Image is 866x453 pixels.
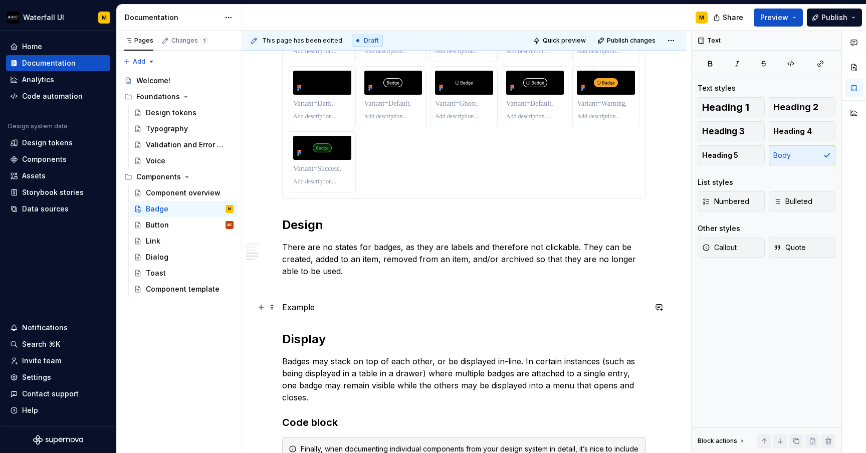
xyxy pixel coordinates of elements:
button: Search ⌘K [6,336,110,352]
span: Numbered [702,196,749,206]
a: Validation and Error Messages [130,137,238,153]
span: Quick preview [543,37,586,45]
h3: Code block [282,415,646,429]
div: Component overview [146,188,221,198]
div: Storybook stories [22,187,84,197]
h2: Display [282,331,646,347]
div: Invite team [22,356,61,366]
span: Heading 2 [773,102,818,112]
a: Data sources [6,201,110,217]
div: Design tokens [146,108,196,118]
a: Home [6,39,110,55]
button: Help [6,402,110,418]
div: AK [227,220,232,230]
div: M [102,14,107,22]
a: Link [130,233,238,249]
a: Components [6,151,110,167]
div: Toast [146,268,166,278]
div: Contact support [22,389,79,399]
div: Link [146,236,160,246]
button: Notifications [6,320,110,336]
button: Contact support [6,386,110,402]
div: M [699,14,704,22]
button: Quick preview [530,34,590,48]
a: Voice [130,153,238,169]
div: Analytics [22,75,54,85]
div: Pages [124,37,153,45]
div: Components [120,169,238,185]
a: Dialog [130,249,238,265]
div: M [228,204,231,214]
div: Foundations [120,89,238,105]
div: Documentation [22,58,76,68]
button: Add [120,55,158,69]
button: Heading 1 [698,97,765,117]
svg: Supernova Logo [33,435,83,445]
a: Analytics [6,72,110,88]
div: Changes [171,37,208,45]
span: Add [133,58,145,66]
button: Publish [807,9,862,27]
a: Design tokens [6,135,110,151]
p: Example [282,301,646,313]
div: Design system data [8,122,67,130]
div: Search ⌘K [22,339,60,349]
span: Quote [773,243,806,253]
button: Heading 2 [769,97,836,117]
div: Badge [146,204,168,214]
span: Draft [364,37,379,45]
button: Heading 4 [769,121,836,141]
span: Callout [702,243,737,253]
button: Heading 5 [698,145,765,165]
button: Waterfall UIM [2,7,114,28]
a: Invite team [6,353,110,369]
span: Share [723,13,743,23]
a: Documentation [6,55,110,71]
div: Validation and Error Messages [146,140,229,150]
div: Documentation [125,13,220,23]
button: Share [708,9,750,27]
span: Heading 1 [702,102,749,112]
div: Block actions [698,434,746,448]
h2: Design [282,217,646,233]
a: Component overview [130,185,238,201]
span: Heading 5 [702,150,738,160]
button: Callout [698,238,765,258]
button: Heading 3 [698,121,765,141]
div: Home [22,42,42,52]
a: ButtonAK [130,217,238,233]
div: Text styles [698,83,736,93]
div: Foundations [136,92,180,102]
div: Components [22,154,67,164]
div: Other styles [698,223,740,234]
p: Badges may stack on top of each other, or be displayed in-line. In certain instances (such as bei... [282,355,646,403]
div: Notifications [22,323,68,333]
button: Quote [769,238,836,258]
span: Publish [821,13,847,23]
div: Component template [146,284,220,294]
button: Publish changes [594,34,660,48]
div: Welcome! [136,76,170,86]
div: Typography [146,124,188,134]
a: Code automation [6,88,110,104]
div: Button [146,220,169,230]
img: 7a0241b0-c510-47ef-86be-6cc2f0d29437.png [7,12,19,24]
a: Component template [130,281,238,297]
span: Preview [760,13,788,23]
span: Heading 3 [702,126,745,136]
div: Assets [22,171,46,181]
a: Assets [6,168,110,184]
button: Bulleted [769,191,836,211]
div: Data sources [22,204,69,214]
span: Heading 4 [773,126,812,136]
button: Numbered [698,191,765,211]
div: Help [22,405,38,415]
span: This page has been edited. [262,37,344,45]
div: Components [136,172,181,182]
div: Code automation [22,91,83,101]
a: Settings [6,369,110,385]
a: Design tokens [130,105,238,121]
span: 1 [200,37,208,45]
div: Page tree [120,73,238,297]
